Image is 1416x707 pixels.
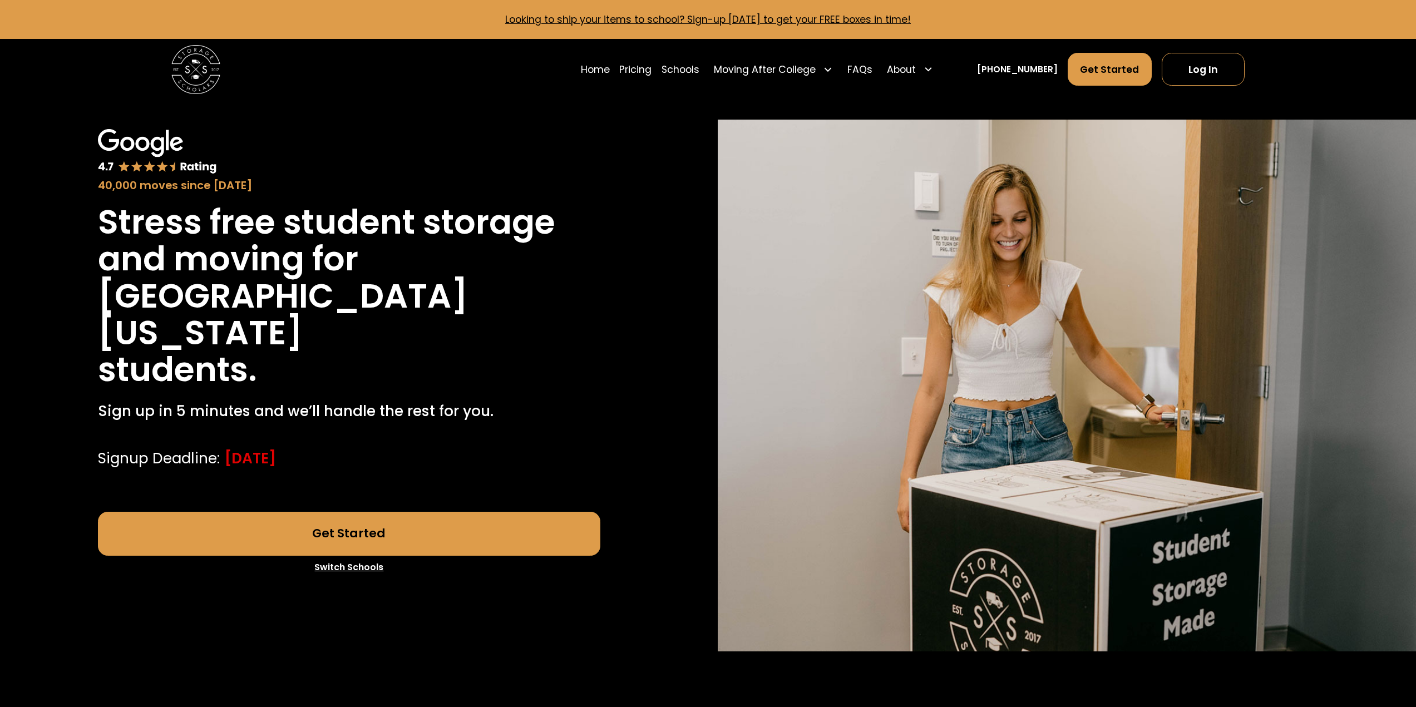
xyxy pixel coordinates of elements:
[1068,53,1152,86] a: Get Started
[98,556,601,579] a: Switch Schools
[977,63,1058,76] a: [PHONE_NUMBER]
[709,52,837,86] div: Moving After College
[887,62,916,77] div: About
[581,52,610,86] a: Home
[505,13,911,26] a: Looking to ship your items to school? Sign-up [DATE] to get your FREE boxes in time!
[882,52,938,86] div: About
[98,351,257,388] h1: students.
[98,129,218,175] img: Google 4.7 star rating
[98,447,220,469] div: Signup Deadline:
[714,62,816,77] div: Moving After College
[171,45,220,94] img: Storage Scholars main logo
[662,52,699,86] a: Schools
[98,400,494,422] p: Sign up in 5 minutes and we’ll handle the rest for you.
[619,52,652,86] a: Pricing
[98,512,601,556] a: Get Started
[718,120,1416,651] img: Storage Scholars will have everything waiting for you in your room when you arrive to campus.
[1162,53,1245,86] a: Log In
[98,204,601,278] h1: Stress free student storage and moving for
[847,52,872,86] a: FAQs
[98,177,601,194] div: 40,000 moves since [DATE]
[224,447,276,469] div: [DATE]
[98,278,601,352] h1: [GEOGRAPHIC_DATA][US_STATE]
